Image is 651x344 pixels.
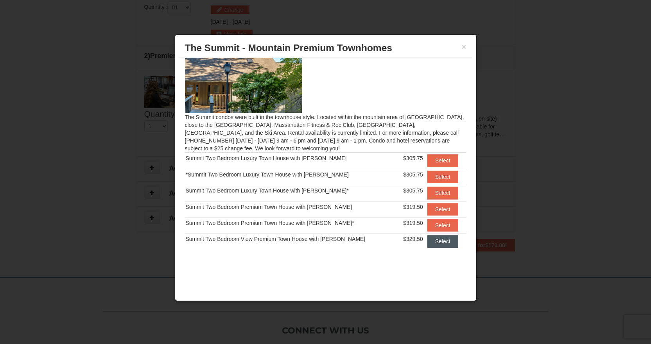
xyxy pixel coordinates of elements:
[186,187,398,194] div: Summit Two Bedroom Luxury Town House with [PERSON_NAME]*
[186,219,398,227] div: Summit Two Bedroom Premium Town House with [PERSON_NAME]*
[185,43,392,53] span: The Summit - Mountain Premium Townhomes
[185,49,302,113] img: 19219034-1-0eee7e00.jpg
[186,154,398,162] div: Summit Two Bedroom Luxury Town House with [PERSON_NAME]
[427,219,458,232] button: Select
[427,235,458,248] button: Select
[403,236,423,242] span: $329.50
[427,154,458,167] button: Select
[186,235,398,243] div: Summit Two Bedroom View Premium Town House with [PERSON_NAME]
[427,171,458,183] button: Select
[186,203,398,211] div: Summit Two Bedroom Premium Town House with [PERSON_NAME]
[403,220,423,226] span: $319.50
[403,204,423,210] span: $319.50
[403,155,423,161] span: $305.75
[403,171,423,178] span: $305.75
[186,171,398,178] div: *Summit Two Bedroom Luxury Town House with [PERSON_NAME]
[179,58,472,263] div: The Summit condos were built in the townhouse style. Located within the mountain area of [GEOGRAP...
[403,187,423,194] span: $305.75
[427,203,458,216] button: Select
[462,43,466,51] button: ×
[427,187,458,199] button: Select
